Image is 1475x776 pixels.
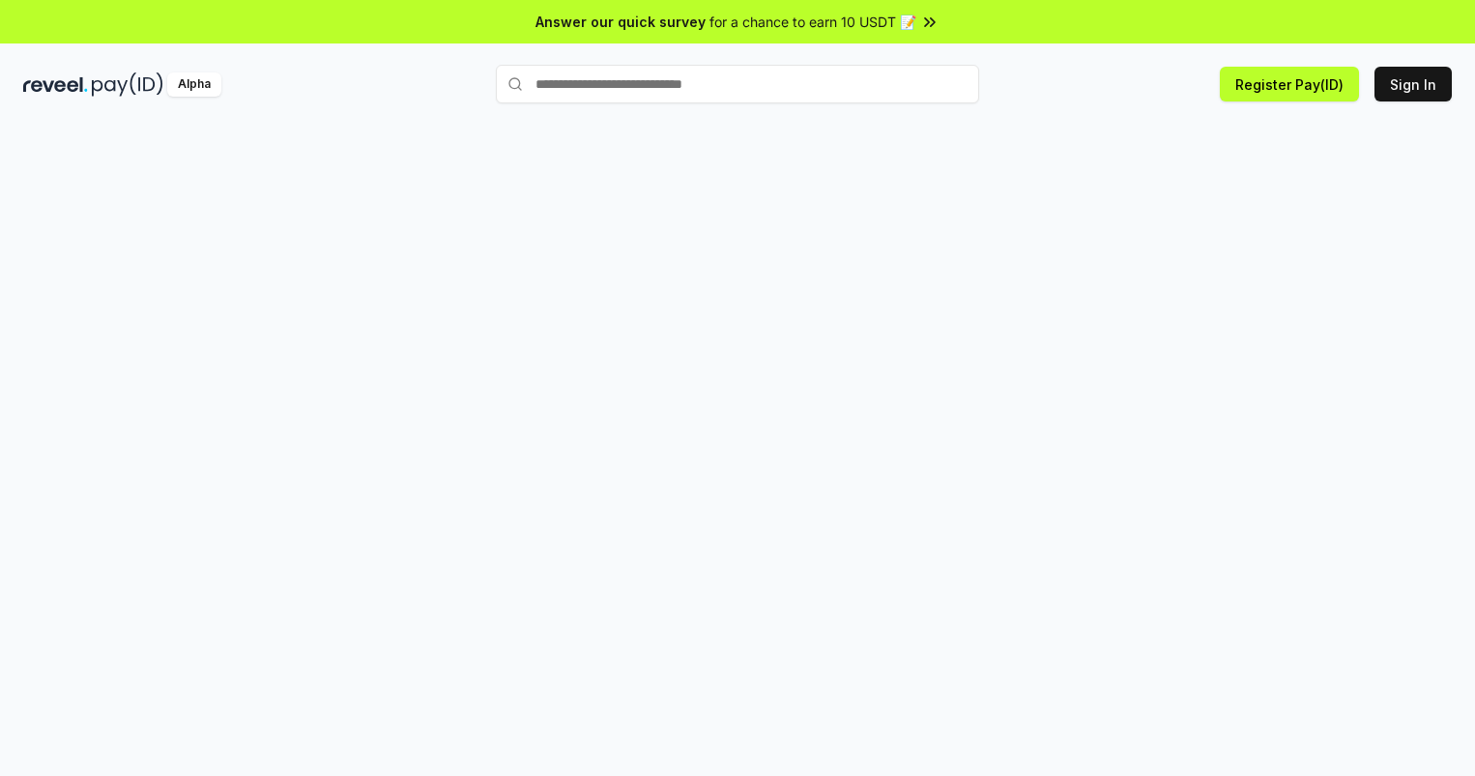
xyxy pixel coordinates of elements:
[535,12,706,32] span: Answer our quick survey
[709,12,916,32] span: for a chance to earn 10 USDT 📝
[23,72,88,97] img: reveel_dark
[167,72,221,97] div: Alpha
[1220,67,1359,101] button: Register Pay(ID)
[1374,67,1452,101] button: Sign In
[92,72,163,97] img: pay_id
